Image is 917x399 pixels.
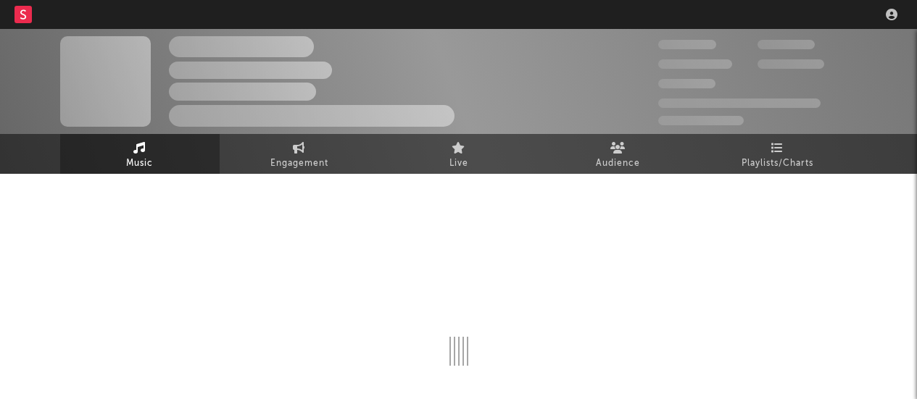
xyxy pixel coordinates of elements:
span: Engagement [270,155,328,172]
span: 50,000,000 Monthly Listeners [658,98,821,108]
span: 300,000 [658,40,716,49]
span: Music [126,155,153,172]
span: 1,000,000 [758,59,824,69]
span: 100,000 [758,40,815,49]
span: 100,000 [658,79,715,88]
a: Audience [539,134,698,174]
span: 50,000,000 [658,59,732,69]
span: Jump Score: 85.0 [658,116,744,125]
span: Audience [596,155,640,172]
a: Playlists/Charts [698,134,858,174]
a: Live [379,134,539,174]
span: Live [449,155,468,172]
span: Playlists/Charts [742,155,813,172]
a: Engagement [220,134,379,174]
a: Music [60,134,220,174]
